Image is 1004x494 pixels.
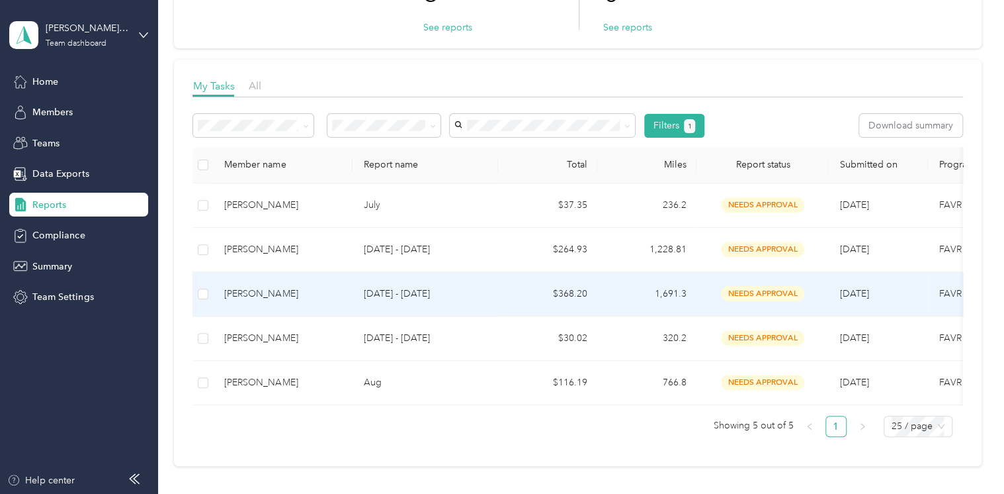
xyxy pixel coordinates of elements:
[509,159,587,170] div: Total
[32,260,72,273] span: Summary
[363,242,487,257] p: [DATE] - [DATE]
[32,75,58,89] span: Home
[721,330,804,346] span: needs approval
[721,197,804,213] span: needs approval
[363,331,487,346] p: [DATE] - [DATE]
[806,422,814,430] span: left
[684,119,695,133] button: 1
[32,136,60,150] span: Teams
[423,21,472,34] button: See reports
[498,272,597,317] td: $368.20
[192,79,234,92] span: My Tasks
[363,198,487,213] p: July
[799,416,820,437] button: left
[353,147,498,183] th: Report name
[498,183,597,228] td: $37.35
[224,331,342,346] div: [PERSON_NAME]
[32,198,66,212] span: Reports
[498,228,597,272] td: $264.93
[248,79,261,92] span: All
[829,147,928,183] th: Submitted on
[224,159,342,170] div: Member name
[32,228,85,242] span: Compliance
[859,114,962,137] button: Download summary
[214,147,353,183] th: Member name
[597,272,696,317] td: 1,691.3
[32,167,89,181] span: Data Exports
[707,159,818,170] span: Report status
[597,317,696,361] td: 320.2
[884,416,952,437] div: Page Size
[32,105,73,119] span: Members
[839,244,868,255] span: [DATE]
[603,21,651,34] button: See reports
[32,290,93,304] span: Team Settings
[839,288,868,299] span: [DATE]
[597,361,696,405] td: 766.8
[825,416,847,437] li: 1
[7,473,75,487] button: Help center
[858,422,866,430] span: right
[46,21,128,35] div: [PERSON_NAME][EMAIL_ADDRESS][PERSON_NAME][DOMAIN_NAME]
[608,159,686,170] div: Miles
[799,416,820,437] li: Previous Page
[224,198,342,213] div: [PERSON_NAME]
[714,416,794,436] span: Showing 5 out of 5
[852,416,873,437] li: Next Page
[826,417,846,436] a: 1
[687,121,691,132] span: 1
[852,416,873,437] button: right
[839,377,868,388] span: [DATE]
[363,287,487,301] p: [DATE] - [DATE]
[224,287,342,301] div: [PERSON_NAME]
[839,199,868,211] span: [DATE]
[930,420,1004,494] iframe: Everlance-gr Chat Button Frame
[644,114,704,138] button: Filters1
[721,375,804,390] span: needs approval
[839,332,868,344] span: [DATE]
[597,228,696,272] td: 1,228.81
[721,286,804,301] span: needs approval
[892,417,944,436] span: 25 / page
[597,183,696,228] td: 236.2
[224,375,342,390] div: [PERSON_NAME]
[224,242,342,257] div: [PERSON_NAME]
[46,40,106,48] div: Team dashboard
[721,242,804,257] span: needs approval
[498,317,597,361] td: $30.02
[363,375,487,390] p: Aug
[498,361,597,405] td: $116.19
